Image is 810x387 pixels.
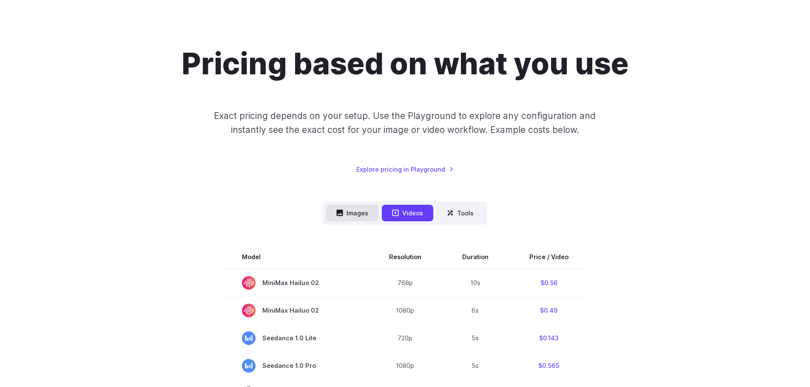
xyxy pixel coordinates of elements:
p: Exact pricing depends on your setup. Use the Playground to explore any configuration and instantl... [198,109,612,137]
span: MiniMax Hailuo 02 [242,304,348,317]
button: Images [326,205,378,221]
h1: Pricing based on what you use [182,46,628,82]
td: $0.56 [509,269,589,297]
td: $0.565 [509,352,589,379]
th: Duration [442,245,509,269]
td: $0.143 [509,324,589,352]
span: Seedance 1.0 Pro [242,359,348,373]
span: Seedance 1.0 Lite [242,331,348,345]
td: 768p [369,269,442,297]
th: Model [222,245,369,269]
td: 10s [442,269,509,297]
th: Resolution [369,245,442,269]
td: 1080p [369,352,442,379]
th: Price / Video [509,245,589,269]
button: Tools [437,205,484,221]
td: 5s [442,324,509,352]
td: $0.49 [509,297,589,324]
td: 720p [369,324,442,352]
button: Videos [382,205,433,221]
td: 5s [442,352,509,379]
td: 1080p [369,297,442,324]
td: 6s [442,297,509,324]
a: Explore pricing in Playground [356,164,454,174]
span: MiniMax Hailuo 02 [242,276,348,290]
